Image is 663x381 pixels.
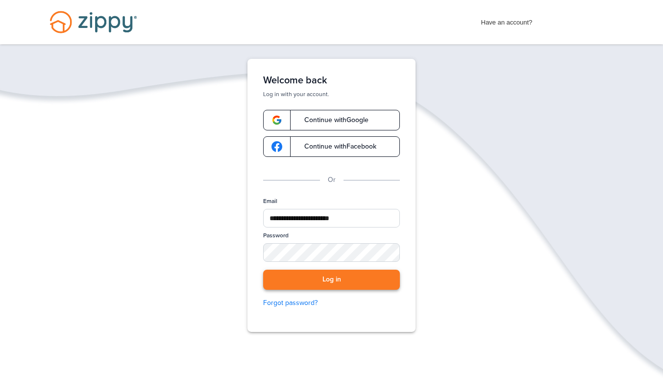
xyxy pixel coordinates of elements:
span: Continue with Facebook [295,143,376,150]
label: Password [263,231,289,240]
a: google-logoContinue withFacebook [263,136,400,157]
p: Log in with your account. [263,90,400,98]
label: Email [263,197,277,205]
a: Forgot password? [263,298,400,308]
img: google-logo [271,115,282,126]
h1: Welcome back [263,75,400,86]
a: google-logoContinue withGoogle [263,110,400,130]
input: Password [263,243,400,262]
button: Log in [263,270,400,290]
span: Have an account? [481,12,533,28]
img: google-logo [271,141,282,152]
span: Continue with Google [295,117,368,124]
p: Or [328,175,336,185]
input: Email [263,209,400,228]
